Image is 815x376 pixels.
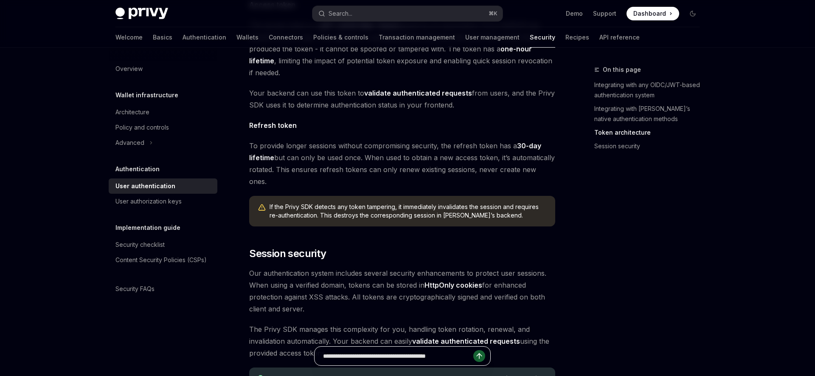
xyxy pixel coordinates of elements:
[329,8,352,19] div: Search...
[594,126,706,139] a: Token architecture
[109,61,217,76] a: Overview
[115,138,144,148] div: Advanced
[566,9,583,18] a: Demo
[183,27,226,48] a: Authentication
[115,181,175,191] div: User authentication
[313,27,368,48] a: Policies & controls
[115,223,180,233] h5: Implementation guide
[109,105,217,120] a: Architecture
[269,27,303,48] a: Connectors
[465,27,520,48] a: User management
[115,255,207,265] div: Content Security Policies (CSPs)
[599,27,640,48] a: API reference
[115,196,182,206] div: User authorization keys
[530,27,555,48] a: Security
[109,237,217,252] a: Security checklist
[249,247,326,260] span: Session security
[109,252,217,268] a: Content Security Policies (CSPs)
[323,347,473,365] input: Ask a question...
[115,122,169,133] div: Policy and controls
[686,7,700,20] button: Toggle dark mode
[603,65,641,75] span: On this page
[424,281,482,289] strong: HttpOnly cookies
[115,8,168,20] img: dark logo
[109,178,217,194] a: User authentication
[115,284,155,294] div: Security FAQs
[364,89,472,98] a: validate authenticated requests
[109,120,217,135] a: Policy and controls
[249,19,555,79] span: The access token is a signed by an asymmetric Privy Ed25519 key specific to your app. This signat...
[249,87,555,111] span: Your backend can use this token to from users, and the Privy SDK uses it to determine authenticat...
[270,203,547,220] span: If the Privy SDK detects any token tampering, it immediately invalidates the session and requires...
[258,204,266,212] svg: Warning
[412,337,520,346] a: validate authenticated requests
[473,350,485,362] button: Send message
[565,27,589,48] a: Recipes
[115,64,143,74] div: Overview
[249,140,555,187] span: To provide longer sessions without compromising security, the refresh token has a but can only be...
[633,9,666,18] span: Dashboard
[627,7,679,20] a: Dashboard
[115,164,160,174] h5: Authentication
[109,135,217,150] button: Toggle Advanced section
[312,6,503,21] button: Open search
[594,139,706,153] a: Session security
[379,27,455,48] a: Transaction management
[115,27,143,48] a: Welcome
[115,107,149,117] div: Architecture
[249,267,555,315] span: Our authentication system includes several security enhancements to protect user sessions. When u...
[249,323,555,359] span: The Privy SDK manages this complexity for you, handling token rotation, renewal, and invalidation...
[236,27,259,48] a: Wallets
[593,9,616,18] a: Support
[249,121,297,130] strong: Refresh token
[594,78,706,102] a: Integrating with any OIDC/JWT-based authentication system
[153,27,172,48] a: Basics
[115,240,165,250] div: Security checklist
[489,10,497,17] span: ⌘ K
[109,194,217,209] a: User authorization keys
[109,281,217,297] a: Security FAQs
[594,102,706,126] a: Integrating with [PERSON_NAME]’s native authentication methods
[115,90,178,100] h5: Wallet infrastructure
